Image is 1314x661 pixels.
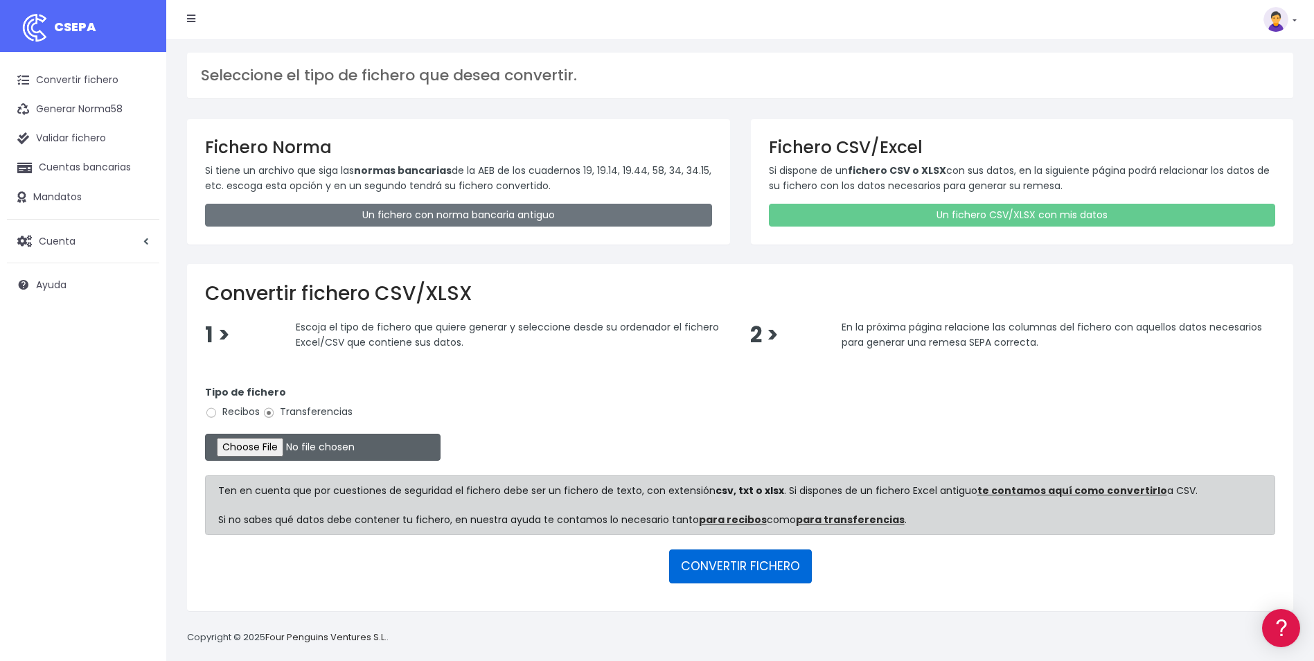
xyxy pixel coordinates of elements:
a: para transferencias [796,513,905,527]
a: Ayuda [7,270,159,299]
strong: Tipo de fichero [205,385,286,399]
span: En la próxima página relacione las columnas del fichero con aquellos datos necesarios para genera... [842,320,1262,349]
button: Contáctanos [14,371,263,395]
span: Cuenta [39,233,76,247]
span: Ayuda [36,278,66,292]
a: Validar fichero [7,124,159,153]
a: General [14,297,263,319]
a: Problemas habituales [14,197,263,218]
div: Información general [14,96,263,109]
a: Cuentas bancarias [7,153,159,182]
p: Si dispone de un con sus datos, en la siguiente página podrá relacionar los datos de su fichero c... [769,163,1276,194]
img: logo [17,10,52,45]
label: Recibos [205,405,260,419]
a: Convertir fichero [7,66,159,95]
label: Transferencias [263,405,353,419]
p: Copyright © 2025 . [187,631,389,645]
a: Mandatos [7,183,159,212]
div: Convertir ficheros [14,153,263,166]
img: profile [1263,7,1288,32]
strong: csv, txt o xlsx [716,484,784,497]
p: Si tiene un archivo que siga las de la AEB de los cuadernos 19, 19.14, 19.44, 58, 34, 34.15, etc.... [205,163,712,194]
h3: Fichero CSV/Excel [769,137,1276,157]
a: Perfiles de empresas [14,240,263,261]
a: Four Penguins Ventures S.L. [265,631,387,644]
a: Videotutoriales [14,218,263,240]
a: Formatos [14,175,263,197]
span: 1 > [205,320,230,350]
a: API [14,354,263,376]
strong: fichero CSV o XLSX [848,164,946,177]
h3: Fichero Norma [205,137,712,157]
a: Cuenta [7,227,159,256]
strong: normas bancarias [354,164,452,177]
a: POWERED BY ENCHANT [190,399,267,412]
div: Ten en cuenta que por cuestiones de seguridad el fichero debe ser un fichero de texto, con extens... [205,475,1275,535]
span: CSEPA [54,18,96,35]
button: CONVERTIR FICHERO [669,549,812,583]
div: Programadores [14,333,263,346]
span: 2 > [750,320,779,350]
h3: Seleccione el tipo de fichero que desea convertir. [201,67,1279,85]
h2: Convertir fichero CSV/XLSX [205,282,1275,306]
a: te contamos aquí como convertirlo [977,484,1167,497]
span: Escoja el tipo de fichero que quiere generar y seleccione desde su ordenador el fichero Excel/CSV... [296,320,719,349]
a: Información general [14,118,263,139]
a: Un fichero con norma bancaria antiguo [205,204,712,227]
a: Un fichero CSV/XLSX con mis datos [769,204,1276,227]
a: para recibos [699,513,767,527]
a: Generar Norma58 [7,95,159,124]
div: Facturación [14,275,263,288]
